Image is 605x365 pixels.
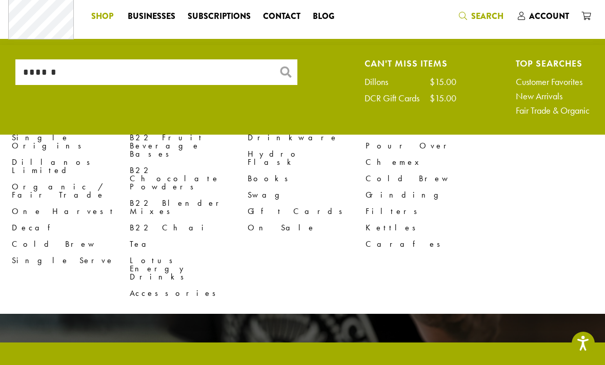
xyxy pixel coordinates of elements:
div: $15.00 [430,94,456,103]
a: Accessories [130,285,248,302]
a: Lotus Energy Drinks [130,252,248,285]
a: Grinding [366,187,483,203]
a: One Harvest [12,203,130,220]
a: Carafes [366,236,483,252]
a: Kettles [366,220,483,236]
a: Single Origins [12,130,130,154]
span: Blog [313,10,334,23]
h4: Top Searches [516,59,590,67]
a: On Sale [248,220,366,236]
a: Cold Brew [366,170,483,187]
a: B22 Chai [130,220,248,236]
a: Tea [130,236,248,252]
a: Shop [85,8,122,25]
a: Filters [366,203,483,220]
a: B22 Blender Mixes [130,195,248,220]
a: Gift Cards [248,203,366,220]
a: Search [453,8,512,25]
span: Account [529,10,569,22]
a: New Arrivals [516,92,590,101]
a: Pour Over [366,138,483,154]
span: Shop [91,10,113,23]
a: Customer Favorites [516,77,590,87]
span: Contact [263,10,300,23]
a: B22 Chocolate Powders [130,162,248,195]
span: Businesses [128,10,175,23]
a: Chemex [366,154,483,170]
a: Organic / Fair Trade [12,179,130,203]
a: Decaf [12,220,130,236]
a: Single Serve [12,252,130,269]
a: Swag [248,187,366,203]
h4: Can't Miss Items [365,59,456,67]
a: Cold Brew [12,236,130,252]
a: Books [248,170,366,187]
span: Search [471,10,503,22]
div: $15.00 [430,77,456,87]
a: Dillanos Limited [12,154,130,179]
a: B22 Fruit Beverage Bases [130,130,248,162]
a: Fair Trade & Organic [516,106,590,115]
div: DCR Gift Cards [365,94,430,103]
a: Drinkware [248,130,366,146]
div: Dillons [365,77,398,87]
span: Subscriptions [188,10,251,23]
a: Hydro Flask [248,146,366,170]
